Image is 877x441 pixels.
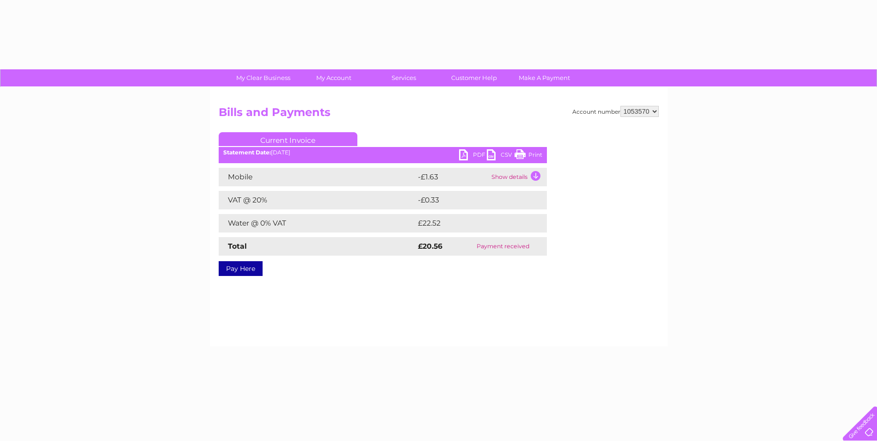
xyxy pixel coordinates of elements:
a: My Clear Business [225,69,301,86]
b: Statement Date: [223,149,271,156]
div: [DATE] [219,149,547,156]
td: -£0.33 [416,191,527,209]
td: Payment received [460,237,546,256]
a: My Account [295,69,372,86]
div: Account number [572,106,659,117]
a: Print [515,149,542,163]
a: Pay Here [219,261,263,276]
a: Services [366,69,442,86]
td: -£1.63 [416,168,489,186]
a: Customer Help [436,69,512,86]
strong: Total [228,242,247,251]
td: Water @ 0% VAT [219,214,416,233]
a: Current Invoice [219,132,357,146]
strong: £20.56 [418,242,442,251]
td: Mobile [219,168,416,186]
td: £22.52 [416,214,528,233]
h2: Bills and Payments [219,106,659,123]
a: PDF [459,149,487,163]
td: VAT @ 20% [219,191,416,209]
a: CSV [487,149,515,163]
td: Show details [489,168,547,186]
a: Make A Payment [506,69,583,86]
